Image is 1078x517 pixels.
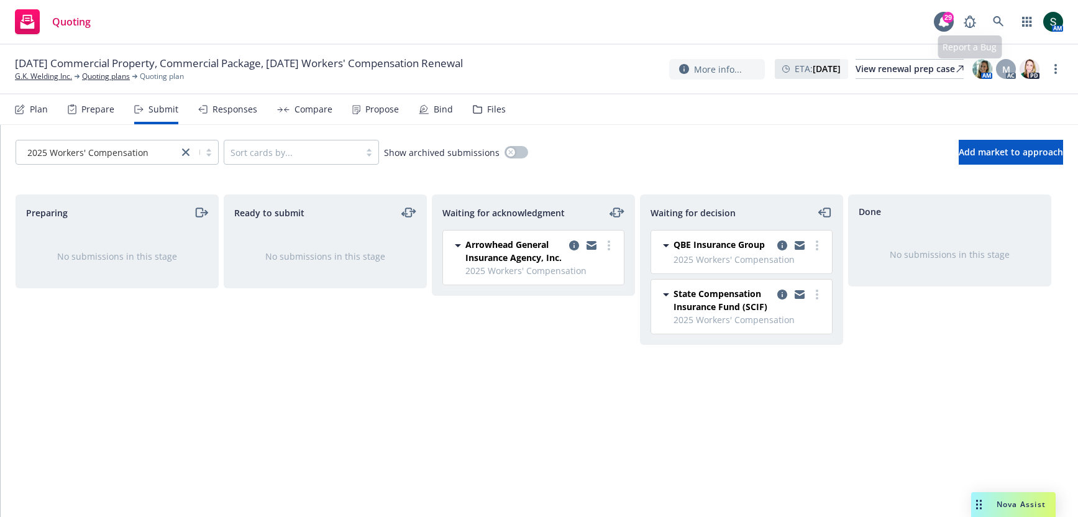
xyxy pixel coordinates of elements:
div: Compare [295,104,332,114]
a: copy logging email [775,238,790,253]
a: more [810,287,824,302]
span: 2025 Workers' Compensation [674,253,824,266]
img: photo [1043,12,1063,32]
span: Waiting for acknowledgment [442,206,565,219]
div: Plan [30,104,48,114]
span: State Compensation Insurance Fund (SCIF) [674,287,772,313]
div: No submissions in this stage [244,250,406,263]
span: M [1002,63,1010,76]
a: copy logging email [792,287,807,302]
a: copy logging email [584,238,599,253]
button: More info... [669,59,765,80]
span: ETA : [795,62,841,75]
span: Preparing [26,206,68,219]
span: 2025 Workers' Compensation [22,146,172,159]
button: Nova Assist [971,492,1056,517]
a: Search [986,9,1011,34]
span: Ready to submit [234,206,304,219]
a: View renewal prep case [856,59,964,79]
a: moveRight [193,205,208,220]
span: Nova Assist [997,499,1046,510]
a: more [810,238,824,253]
span: [DATE] Commercial Property, Commercial Package, [DATE] Workers' Compensation Renewal [15,56,463,71]
a: close [178,145,193,160]
div: 29 [943,12,954,23]
div: Drag to move [971,492,987,517]
div: Responses [212,104,257,114]
button: Add market to approach [959,140,1063,165]
div: Prepare [81,104,114,114]
span: 2025 Workers' Compensation [465,264,616,277]
a: G.K. Welding Inc. [15,71,72,82]
a: more [1048,62,1063,76]
span: Waiting for decision [651,206,736,219]
span: Add market to approach [959,146,1063,158]
img: photo [972,59,992,79]
span: Quoting plan [140,71,184,82]
div: View renewal prep case [856,60,964,78]
img: photo [1020,59,1039,79]
a: copy logging email [567,238,582,253]
span: Quoting [52,17,91,27]
span: Arrowhead General Insurance Agency, Inc. [465,238,564,264]
span: 2025 Workers' Compensation [27,146,148,159]
span: QBE Insurance Group [674,238,765,251]
span: Show archived submissions [384,146,500,159]
div: No submissions in this stage [869,248,1031,261]
div: Bind [434,104,453,114]
a: moveLeftRight [401,205,416,220]
a: Quoting [10,4,96,39]
a: copy logging email [775,287,790,302]
strong: [DATE] [813,63,841,75]
a: more [601,238,616,253]
span: Done [859,205,881,218]
a: Quoting plans [82,71,130,82]
span: 2025 Workers' Compensation [674,313,824,326]
div: Files [487,104,506,114]
a: Switch app [1015,9,1039,34]
div: No submissions in this stage [36,250,198,263]
div: Propose [365,104,399,114]
a: copy logging email [792,238,807,253]
a: moveLeftRight [610,205,624,220]
a: Report a Bug [957,9,982,34]
span: More info... [694,63,742,76]
div: Submit [148,104,178,114]
a: moveLeft [818,205,833,220]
